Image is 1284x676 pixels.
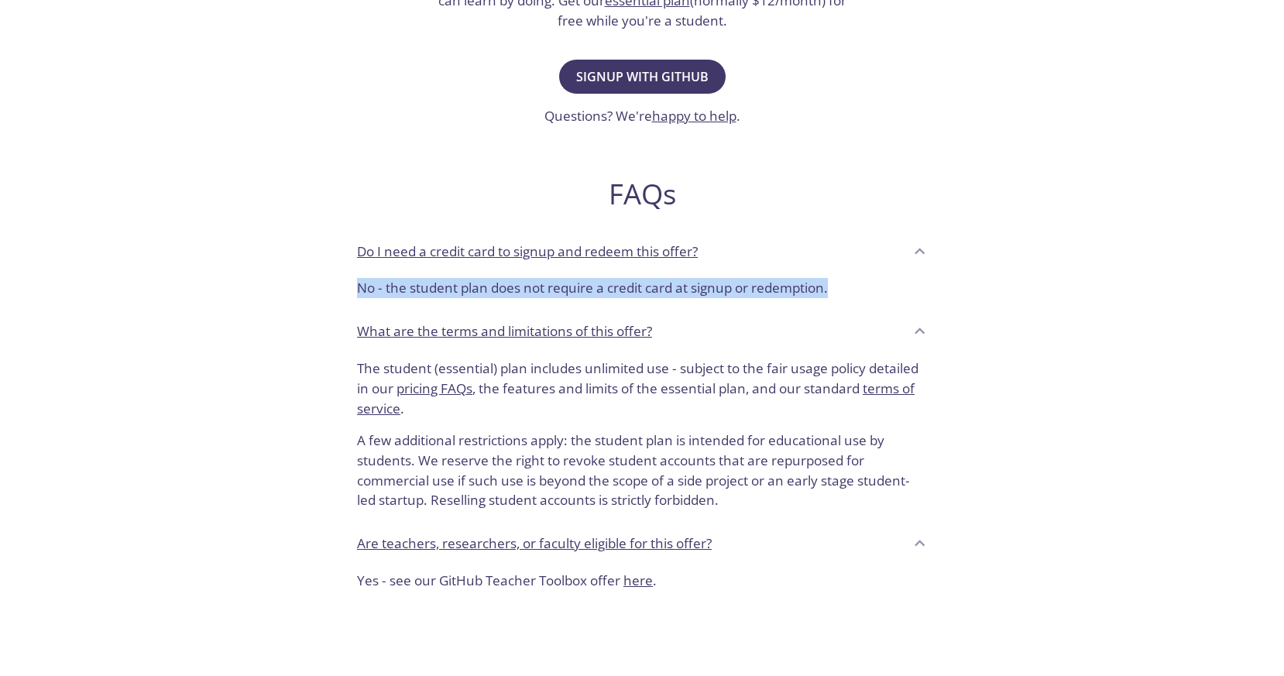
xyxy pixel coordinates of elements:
span: Signup with GitHub [576,66,709,88]
h3: Questions? We're . [544,106,740,126]
button: Signup with GitHub [559,60,726,94]
a: terms of service [357,379,915,417]
p: No - the student plan does not require a credit card at signup or redemption. [357,278,927,298]
p: Yes - see our GitHub Teacher Toolbox offer . [357,571,927,591]
div: Are teachers, researchers, or faculty eligible for this offer? [345,523,939,564]
a: pricing FAQs [397,379,472,397]
p: The student (essential) plan includes unlimited use - subject to the fair usage policy detailed i... [357,359,927,418]
a: here [623,571,653,589]
p: A few additional restrictions apply: the student plan is intended for educational use by students... [357,418,927,510]
p: What are the terms and limitations of this offer? [357,321,652,341]
p: Are teachers, researchers, or faculty eligible for this offer? [357,534,712,554]
div: Do I need a credit card to signup and redeem this offer? [345,272,939,311]
div: What are the terms and limitations of this offer? [345,311,939,352]
p: Do I need a credit card to signup and redeem this offer? [357,242,698,262]
h2: FAQs [345,177,939,211]
div: Are teachers, researchers, or faculty eligible for this offer? [345,564,939,603]
div: Do I need a credit card to signup and redeem this offer? [345,230,939,272]
a: happy to help [652,107,736,125]
div: What are the terms and limitations of this offer? [345,352,939,523]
